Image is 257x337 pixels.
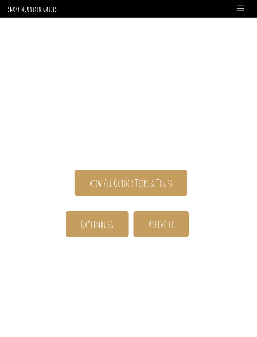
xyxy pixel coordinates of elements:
a: Asheville [134,211,189,237]
a: Smoky Mountain Guides [8,5,57,13]
h1: Your adventure starts here. [8,257,249,272]
a: View All Guided Trips & Tours [75,170,187,196]
span: Asheville [148,218,174,231]
span: View All Guided Trips & Tours [89,177,172,189]
a: Gatlinburg [66,211,128,237]
span: Gatlinburg [81,218,114,231]
span: The ONLY one-stop, full Service Guide Company for the Gatlinburg and [GEOGRAPHIC_DATA] side of th... [8,83,249,151]
span: Smoky Mountain Guides [8,56,249,83]
a: Menu [234,3,247,15]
